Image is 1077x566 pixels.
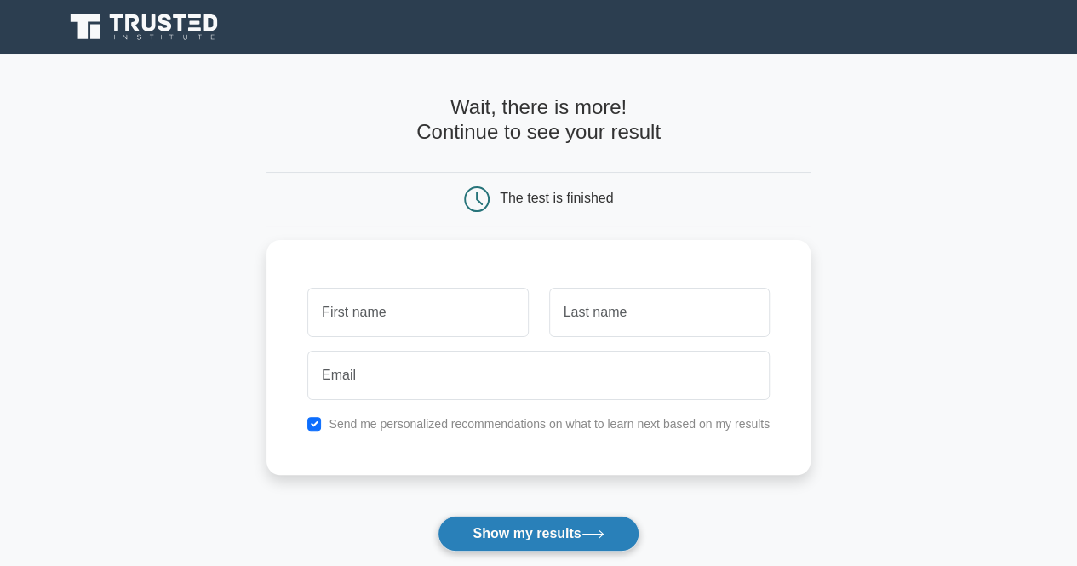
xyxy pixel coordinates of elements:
input: Email [307,351,770,400]
h4: Wait, there is more! Continue to see your result [266,95,811,145]
label: Send me personalized recommendations on what to learn next based on my results [329,417,770,431]
button: Show my results [438,516,639,552]
input: Last name [549,288,770,337]
input: First name [307,288,528,337]
div: The test is finished [500,191,613,205]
